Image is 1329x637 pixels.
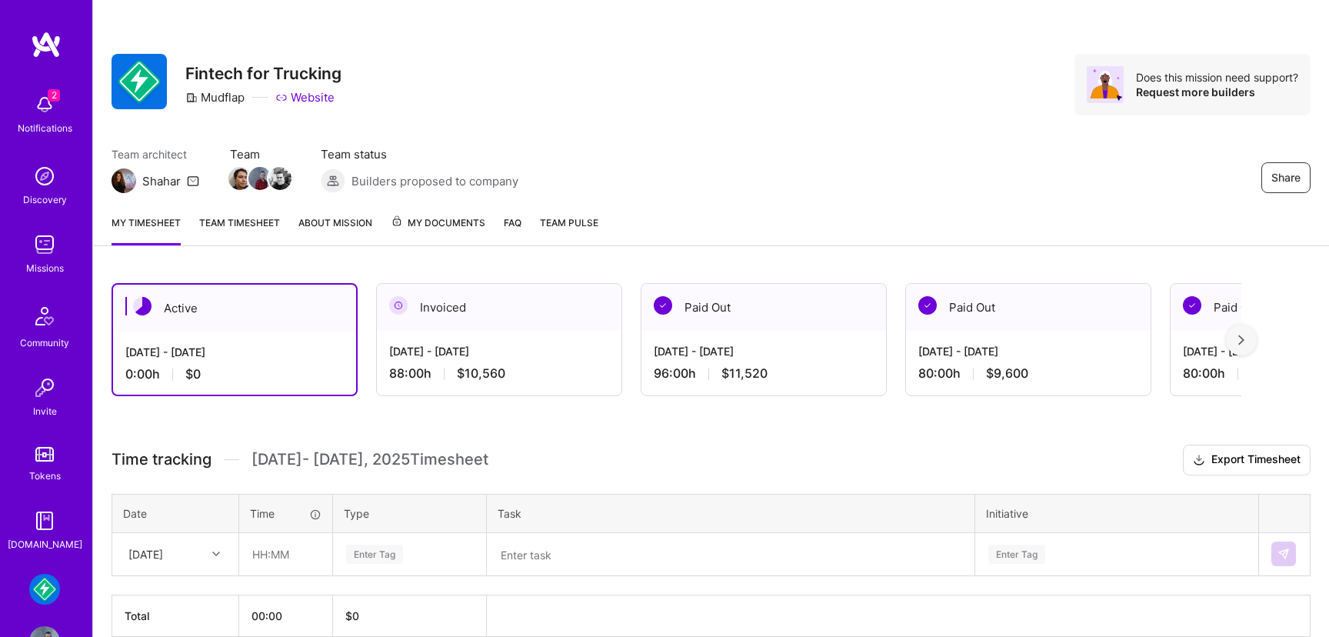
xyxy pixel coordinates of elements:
a: About Mission [298,215,372,245]
div: 0:00 h [125,366,344,382]
span: $11,520 [721,365,768,382]
img: Company Logo [112,54,167,109]
span: Team Pulse [540,217,598,228]
span: My Documents [391,215,485,232]
span: $0 [185,366,201,382]
img: Active [133,297,152,315]
span: Team architect [112,146,199,162]
button: Share [1261,162,1311,193]
div: Enter Tag [988,542,1045,566]
th: Date [112,494,239,532]
span: 2 [48,89,60,102]
input: HH:MM [240,534,331,575]
div: Request more builders [1136,85,1298,99]
img: Invoiced [389,296,408,315]
div: 96:00 h [654,365,874,382]
div: Active [113,285,356,332]
i: icon Mail [187,175,199,187]
th: Type [333,494,487,532]
a: Team Member Avatar [270,165,290,192]
div: 88:00 h [389,365,609,382]
div: [DATE] - [DATE] [918,343,1138,359]
div: [DATE] [128,546,163,562]
div: Initiative [986,505,1247,522]
button: Export Timesheet [1183,445,1311,475]
a: Team Pulse [540,215,598,245]
div: Missions [26,260,64,276]
img: Avatar [1087,66,1124,103]
div: Community [20,335,69,351]
span: $10,560 [457,365,505,382]
a: Team Member Avatar [230,165,250,192]
img: Invite [29,372,60,403]
img: Paid Out [918,296,937,315]
div: Discovery [23,192,67,208]
a: Team Member Avatar [250,165,270,192]
div: 80:00 h [918,365,1138,382]
img: logo [31,31,62,58]
img: tokens [35,447,54,462]
img: Team Member Avatar [268,167,291,190]
i: icon Chevron [212,550,220,558]
img: teamwork [29,229,60,260]
div: Tokens [29,468,61,484]
img: Submit [1277,548,1290,560]
img: Team Architect [112,168,136,193]
img: bell [29,89,60,120]
span: $9,600 [986,365,1028,382]
th: Task [487,494,975,532]
div: [DATE] - [DATE] [125,344,344,360]
div: [DATE] - [DATE] [389,343,609,359]
i: icon Download [1193,452,1205,469]
div: Time [250,505,321,522]
i: icon CompanyGray [185,92,198,104]
span: Team status [321,146,518,162]
div: Invoiced [377,284,621,331]
img: Paid Out [654,296,672,315]
a: My timesheet [112,215,181,245]
span: Builders proposed to company [351,173,518,189]
img: Community [26,298,63,335]
div: Enter Tag [346,542,403,566]
div: Mudflap [185,89,245,105]
a: FAQ [504,215,521,245]
span: Time tracking [112,450,212,469]
h3: Fintech for Trucking [185,64,341,83]
a: Team timesheet [199,215,280,245]
div: Shahar [142,173,181,189]
img: Builders proposed to company [321,168,345,193]
span: Share [1271,170,1301,185]
span: Team [230,146,290,162]
img: Team Member Avatar [248,167,271,190]
div: Notifications [18,120,72,136]
img: right [1238,335,1244,345]
th: Total [112,595,239,636]
div: Paid Out [641,284,886,331]
th: 00:00 [239,595,333,636]
img: discovery [29,161,60,192]
img: Mudflap: Fintech for Trucking [29,574,60,605]
a: My Documents [391,215,485,245]
span: [DATE] - [DATE] , 2025 Timesheet [251,450,488,469]
span: $ 0 [345,609,359,622]
div: [DOMAIN_NAME] [8,536,82,552]
a: Mudflap: Fintech for Trucking [25,574,64,605]
div: Paid Out [906,284,1151,331]
img: Team Member Avatar [228,167,251,190]
img: guide book [29,505,60,536]
div: Invite [33,403,57,419]
a: Website [275,89,335,105]
div: Does this mission need support? [1136,70,1298,85]
div: [DATE] - [DATE] [654,343,874,359]
img: Paid Out [1183,296,1201,315]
